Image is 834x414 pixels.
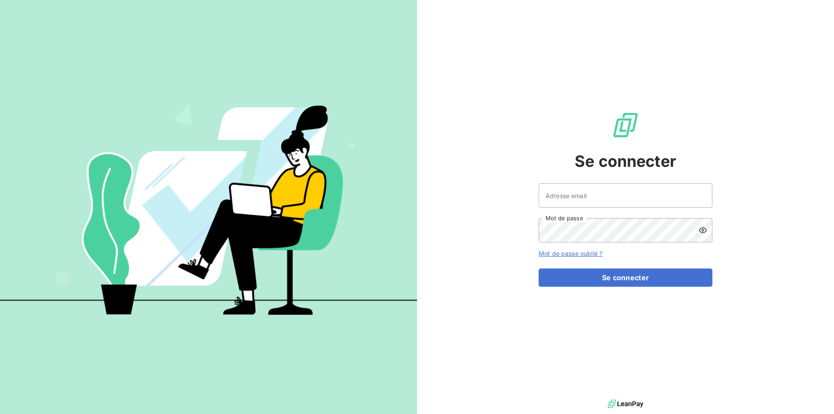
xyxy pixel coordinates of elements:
[608,397,643,411] img: logo
[539,250,602,257] a: Mot de passe oublié ?
[539,268,712,287] button: Se connecter
[612,111,639,139] img: Logo LeanPay
[539,183,712,208] input: placeholder
[575,149,676,173] span: Se connecter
